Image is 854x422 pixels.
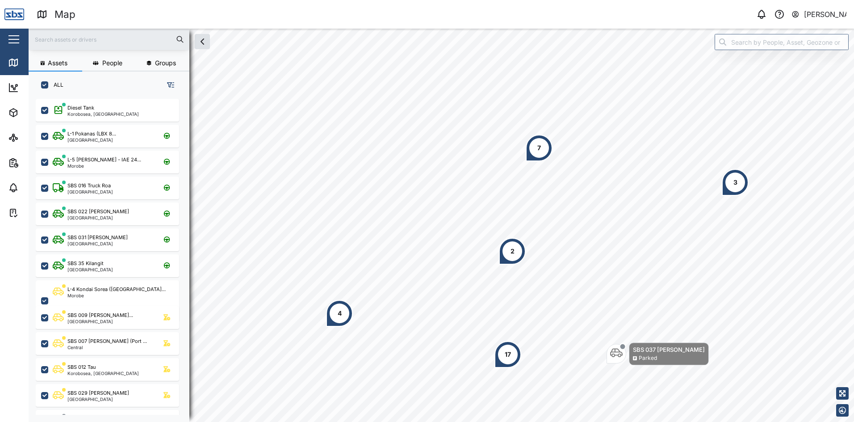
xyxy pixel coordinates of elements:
[67,267,113,272] div: [GEOGRAPHIC_DATA]
[67,215,129,220] div: [GEOGRAPHIC_DATA]
[633,345,705,354] div: SBS 037 [PERSON_NAME]
[54,7,75,22] div: Map
[67,156,141,164] div: L-5 [PERSON_NAME] - IAE 24...
[67,260,104,267] div: SBS 35 Kilangit
[23,133,45,143] div: Sites
[67,182,111,190] div: SBS 016 Truck Roa
[722,169,749,196] div: Map marker
[526,135,553,161] div: Map marker
[67,371,139,376] div: Korobosea, [GEOGRAPHIC_DATA]
[67,130,116,138] div: L-1 Pokanas (LBX 8...
[733,177,737,187] div: 3
[607,342,709,365] div: Map marker
[67,338,147,345] div: SBS 007 [PERSON_NAME] (Port ...
[23,83,63,93] div: Dashboard
[511,246,515,256] div: 2
[804,9,847,20] div: [PERSON_NAME]
[67,286,166,293] div: L-4 Kondai Sorea ([GEOGRAPHIC_DATA]...
[67,312,133,319] div: SBS 009 [PERSON_NAME]...
[67,104,94,112] div: Diesel Tank
[639,354,657,363] div: Parked
[67,208,129,215] div: SBS 022 [PERSON_NAME]
[67,241,128,246] div: [GEOGRAPHIC_DATA]
[505,350,511,359] div: 17
[34,33,184,46] input: Search assets or drivers
[67,138,116,142] div: [GEOGRAPHIC_DATA]
[791,8,847,21] button: [PERSON_NAME]
[67,164,141,168] div: Morobe
[67,112,139,116] div: Korobosea, [GEOGRAPHIC_DATA]
[23,108,51,118] div: Assets
[537,143,541,153] div: 7
[67,234,128,241] div: SBS 031 [PERSON_NAME]
[67,319,133,324] div: [GEOGRAPHIC_DATA]
[4,4,24,24] img: Main Logo
[48,81,63,89] label: ALL
[155,60,176,66] span: Groups
[67,190,113,194] div: [GEOGRAPHIC_DATA]
[48,60,67,66] span: Assets
[23,183,51,193] div: Alarms
[67,293,166,298] div: Morobe
[67,397,129,401] div: [GEOGRAPHIC_DATA]
[494,341,521,368] div: Map marker
[67,363,96,371] div: SBS 012 Tau
[499,238,526,265] div: Map marker
[326,300,353,327] div: Map marker
[23,58,43,68] div: Map
[29,29,854,422] canvas: Map
[36,96,189,415] div: grid
[67,389,129,397] div: SBS 029 [PERSON_NAME]
[102,60,122,66] span: People
[23,158,54,168] div: Reports
[67,345,147,350] div: Central
[338,308,342,318] div: 4
[715,34,849,50] input: Search by People, Asset, Geozone or Place
[23,208,48,218] div: Tasks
